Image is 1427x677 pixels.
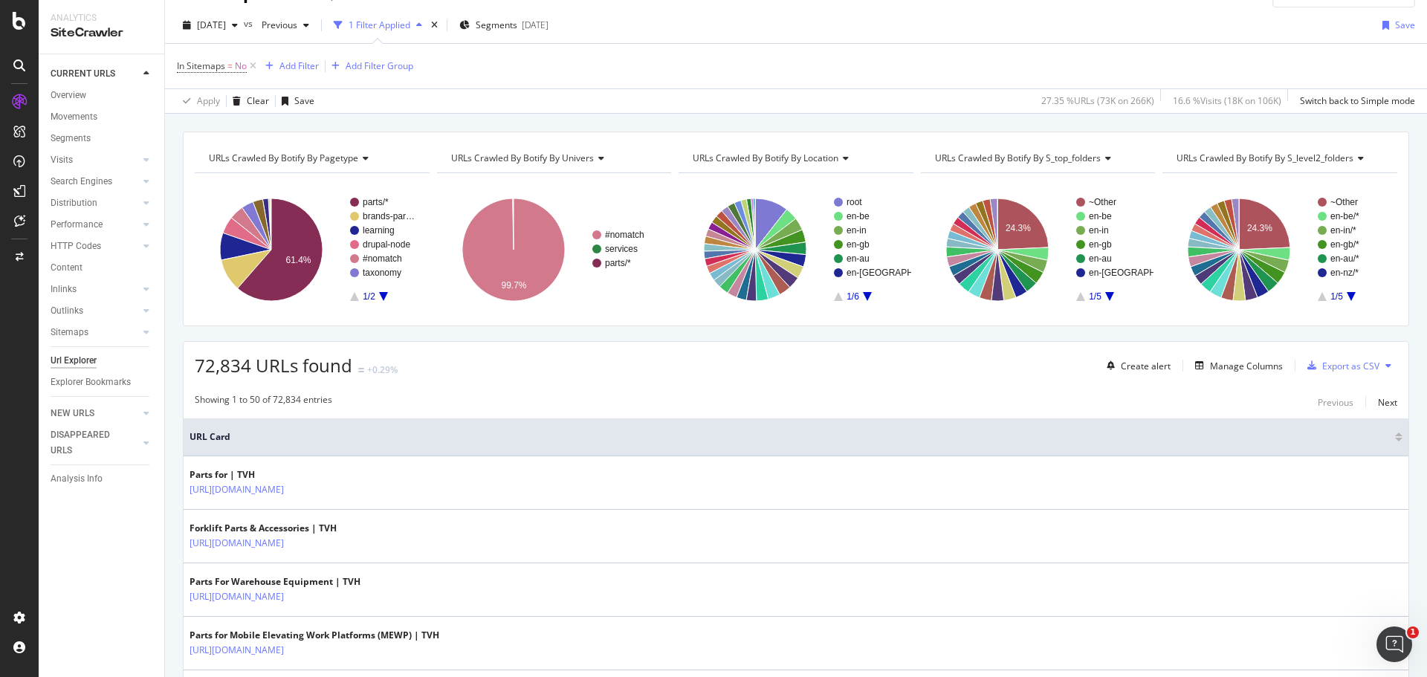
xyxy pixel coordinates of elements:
[1121,360,1171,372] div: Create alert
[1210,360,1283,372] div: Manage Columns
[177,89,220,113] button: Apply
[51,282,77,297] div: Inlinks
[51,88,86,103] div: Overview
[605,258,631,268] text: parts/*
[195,393,332,411] div: Showing 1 to 50 of 72,834 entries
[346,59,413,72] div: Add Filter Group
[190,536,284,551] a: [URL][DOMAIN_NAME]
[326,57,413,75] button: Add Filter Group
[51,353,97,369] div: Url Explorer
[679,185,911,314] svg: A chart.
[363,253,402,264] text: #nomatch
[197,19,226,31] span: 2025 Sep. 17th
[247,94,269,107] div: Clear
[1318,393,1353,411] button: Previous
[847,253,870,264] text: en-au
[453,13,554,37] button: Segments[DATE]
[349,19,410,31] div: 1 Filter Applied
[190,643,284,658] a: [URL][DOMAIN_NAME]
[363,197,389,207] text: parts/*
[1322,360,1379,372] div: Export as CSV
[451,152,594,164] span: URLs Crawled By Botify By univers
[51,303,139,319] a: Outlinks
[51,239,139,254] a: HTTP Codes
[190,589,284,604] a: [URL][DOMAIN_NAME]
[256,13,315,37] button: Previous
[1330,239,1359,250] text: en-gb/*
[1189,357,1283,375] button: Manage Columns
[197,94,220,107] div: Apply
[1089,268,1194,278] text: en-[GEOGRAPHIC_DATA]
[363,225,395,236] text: learning
[1378,396,1397,409] div: Next
[51,66,139,82] a: CURRENT URLS
[51,174,139,190] a: Search Engines
[51,152,139,168] a: Visits
[190,522,349,535] div: Forklift Parts & Accessories | TVH
[51,88,154,103] a: Overview
[605,244,638,254] text: services
[51,174,112,190] div: Search Engines
[51,25,152,42] div: SiteCrawler
[1301,354,1379,378] button: Export as CSV
[51,353,154,369] a: Url Explorer
[1089,197,1116,207] text: ~Other
[1378,393,1397,411] button: Next
[51,239,101,254] div: HTTP Codes
[847,225,867,236] text: en-in
[932,146,1142,170] h4: URLs Crawled By Botify By s_top_folders
[448,146,659,170] h4: URLs Crawled By Botify By univers
[51,471,154,487] a: Analysis Info
[1376,13,1415,37] button: Save
[195,185,427,314] div: A chart.
[209,152,358,164] span: URLs Crawled By Botify By pagetype
[190,482,284,497] a: [URL][DOMAIN_NAME]
[190,629,439,642] div: Parts for Mobile Elevating Work Platforms (MEWP) | TVH
[847,291,859,302] text: 1/6
[1330,253,1359,264] text: en-au/*
[1331,291,1344,302] text: 1/5
[227,89,269,113] button: Clear
[190,468,349,482] div: Parts for | TVH
[1395,19,1415,31] div: Save
[1162,185,1395,314] svg: A chart.
[195,353,352,378] span: 72,834 URLs found
[1247,223,1272,233] text: 24.3%
[476,19,517,31] span: Segments
[51,260,82,276] div: Content
[1177,152,1353,164] span: URLs Crawled By Botify By s_level2_folders
[51,195,139,211] a: Distribution
[935,152,1101,164] span: URLs Crawled By Botify By s_top_folders
[921,185,1153,314] div: A chart.
[294,94,314,107] div: Save
[1174,146,1384,170] h4: URLs Crawled By Botify By s_level2_folders
[1318,396,1353,409] div: Previous
[51,427,126,459] div: DISAPPEARED URLS
[227,59,233,72] span: =
[279,59,319,72] div: Add Filter
[206,146,416,170] h4: URLs Crawled By Botify By pagetype
[847,211,870,221] text: en-be
[51,282,139,297] a: Inlinks
[437,185,670,314] svg: A chart.
[51,406,139,421] a: NEW URLS
[690,146,900,170] h4: URLs Crawled By Botify By location
[605,230,644,240] text: #nomatch
[51,217,103,233] div: Performance
[244,17,256,30] span: vs
[847,197,862,207] text: root
[51,12,152,25] div: Analytics
[51,325,139,340] a: Sitemaps
[256,19,297,31] span: Previous
[363,268,401,278] text: taxonomy
[363,211,415,221] text: brands-par…
[847,268,952,278] text: en-[GEOGRAPHIC_DATA]
[259,57,319,75] button: Add Filter
[1041,94,1154,107] div: 27.35 % URLs ( 73K on 266K )
[1376,626,1412,662] iframe: Intercom live chat
[51,375,131,390] div: Explorer Bookmarks
[51,406,94,421] div: NEW URLS
[1089,211,1112,221] text: en-be
[1294,89,1415,113] button: Switch back to Simple mode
